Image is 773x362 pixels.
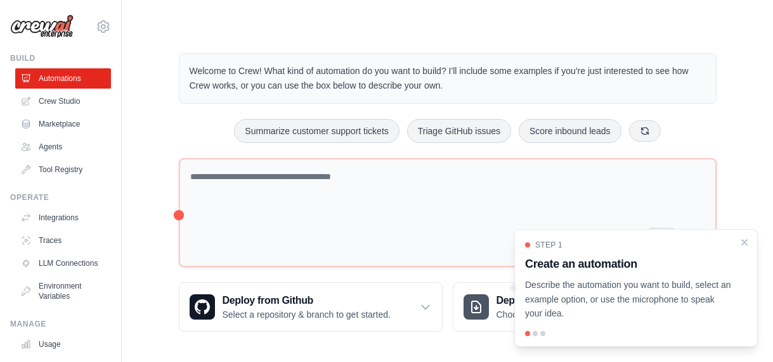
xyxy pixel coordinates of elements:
a: Crew Studio [15,91,111,111]
span: Step 1 [535,240,562,250]
img: Logo [10,15,74,39]
a: LLM Connections [15,253,111,273]
p: Choose a zip file to upload. [497,308,604,321]
p: Describe the automation you want to build, select an example option, or use the microphone to spe... [525,278,732,321]
a: Agents [15,137,111,157]
a: Usage [15,334,111,354]
button: Close walkthrough [739,237,750,247]
h3: Deploy from Github [223,293,391,308]
div: Operate [10,192,111,203]
button: Score inbound leads [519,119,621,143]
a: Marketplace [15,114,111,134]
p: Select a repository & branch to get started. [223,308,391,321]
button: Summarize customer support tickets [234,119,399,143]
h3: Create an automation [525,255,732,273]
a: Automations [15,68,111,89]
h3: Deploy from zip file [497,293,604,308]
a: Tool Registry [15,159,111,180]
div: Manage [10,319,111,329]
div: Build [10,53,111,63]
p: Welcome to Crew! What kind of automation do you want to build? I'll include some examples if you'... [190,64,706,93]
a: Integrations [15,208,111,228]
button: Triage GitHub issues [407,119,511,143]
a: Environment Variables [15,276,111,306]
a: Traces [15,230,111,251]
